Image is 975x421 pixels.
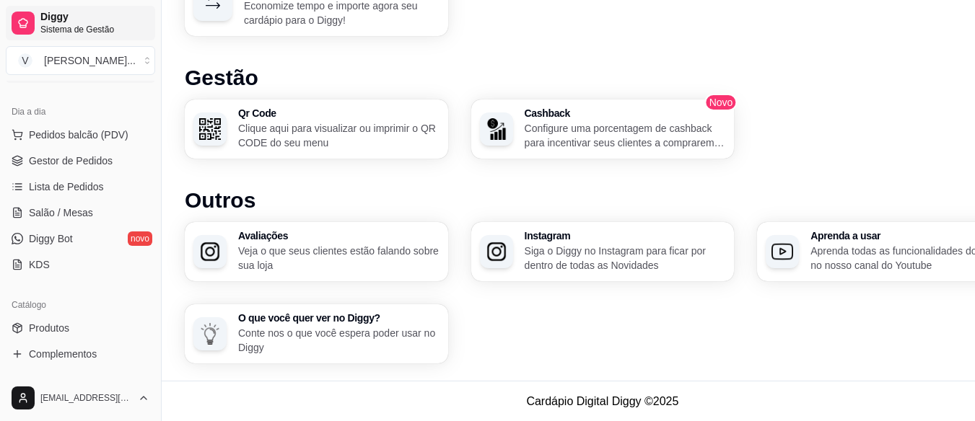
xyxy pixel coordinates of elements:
a: DiggySistema de Gestão [6,6,155,40]
p: Configure uma porcentagem de cashback para incentivar seus clientes a comprarem em sua loja [525,121,726,150]
div: [PERSON_NAME] ... [44,53,136,68]
button: AvaliaçõesAvaliaçõesVeja o que seus clientes estão falando sobre sua loja [185,222,448,281]
div: Catálogo [6,293,155,316]
img: Qr Code [199,118,221,140]
span: Novo [705,94,738,111]
img: Instagram [486,241,507,262]
span: Diggy Bot [29,231,73,246]
span: KDS [29,257,50,272]
p: Conte nos o que você espera poder usar no Diggy [238,326,440,355]
a: Diggy Botnovo [6,227,155,250]
button: O que você quer ver no Diggy?O que você quer ver no Diggy?Conte nos o que você espera poder usar ... [185,304,448,363]
button: Pedidos balcão (PDV) [6,123,155,146]
button: Qr CodeQr CodeClique aqui para visualizar ou imprimir o QR CODE do seu menu [185,99,448,159]
span: Salão / Mesas [29,205,93,220]
a: Complementos [6,342,155,365]
a: Gestor de Pedidos [6,149,155,172]
a: Produtos [6,316,155,340]
div: Dia a dia [6,100,155,123]
button: Select a team [6,46,155,75]
h3: Qr Code [238,108,440,118]
h3: Avaliações [238,231,440,241]
span: Diggy [40,11,149,24]
span: Complementos [29,347,97,361]
h3: Cashback [525,108,726,118]
p: Siga o Diggy no Instagram para ficar por dentro de todas as Novidades [525,244,726,272]
img: Cashback [486,118,507,140]
img: Avaliações [199,241,221,262]
p: Clique aqui para visualizar ou imprimir o QR CODE do seu menu [238,121,440,150]
span: Gestor de Pedidos [29,154,113,168]
h3: O que você quer ver no Diggy? [238,313,440,323]
h3: Instagram [525,231,726,241]
p: Veja o que seus clientes estão falando sobre sua loja [238,244,440,272]
img: Aprenda a usar [771,241,793,262]
button: [EMAIL_ADDRESS][DOMAIN_NAME] [6,381,155,415]
span: Pedidos balcão (PDV) [29,128,128,142]
span: V [18,53,32,68]
span: Sistema de Gestão [40,24,149,35]
button: InstagramInstagramSiga o Diggy no Instagram para ficar por dentro de todas as Novidades [471,222,735,281]
span: Lista de Pedidos [29,180,104,194]
span: [EMAIL_ADDRESS][DOMAIN_NAME] [40,392,132,404]
a: Salão / Mesas [6,201,155,224]
a: Lista de Pedidos [6,175,155,198]
span: Produtos [29,321,69,335]
img: O que você quer ver no Diggy? [199,323,221,345]
button: CashbackCashbackConfigure uma porcentagem de cashback para incentivar seus clientes a comprarem e... [471,99,735,159]
a: KDS [6,253,155,276]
